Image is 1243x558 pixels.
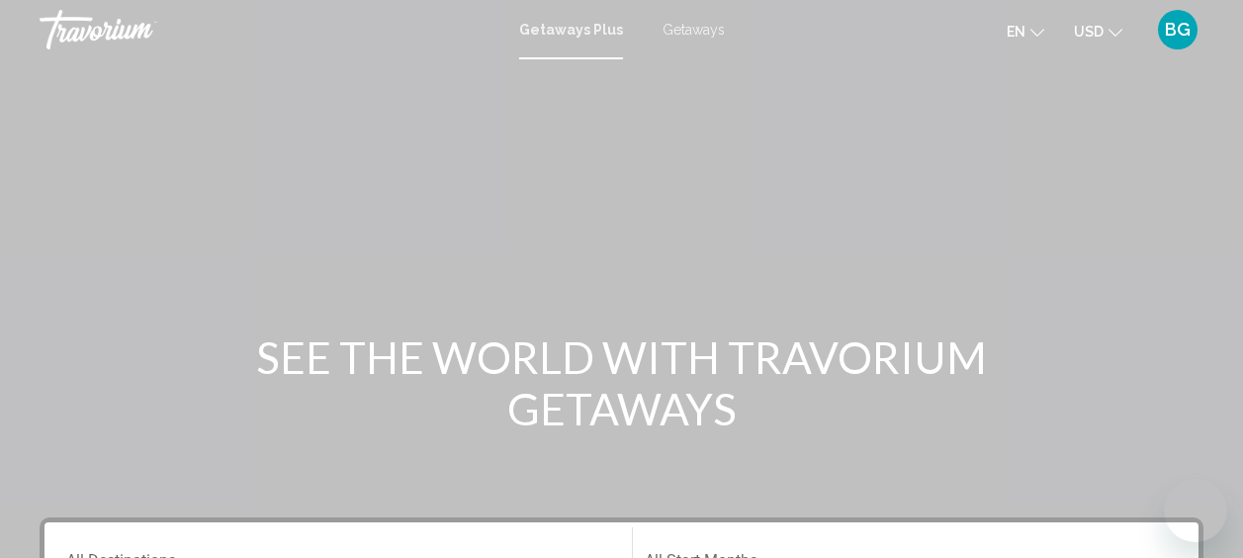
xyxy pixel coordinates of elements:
iframe: Button to launch messaging window [1164,479,1227,542]
span: USD [1074,24,1104,40]
button: User Menu [1152,9,1203,50]
a: Getaways [663,22,725,38]
span: BG [1165,20,1191,40]
button: Change currency [1074,17,1122,46]
h1: SEE THE WORLD WITH TRAVORIUM GETAWAYS [251,331,993,434]
span: en [1007,24,1025,40]
a: Getaways Plus [519,22,623,38]
button: Change language [1007,17,1044,46]
a: Travorium [40,10,499,49]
